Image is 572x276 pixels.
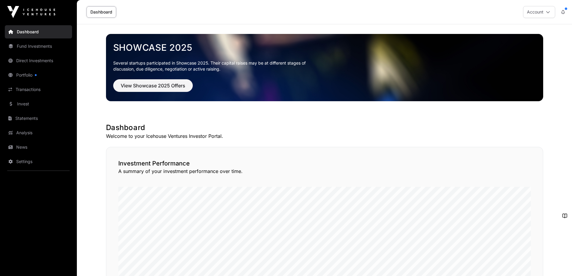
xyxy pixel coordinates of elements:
a: Dashboard [86,6,116,18]
img: Showcase 2025 [106,34,543,101]
a: Transactions [5,83,72,96]
a: News [5,141,72,154]
a: Settings [5,155,72,168]
a: Invest [5,97,72,111]
button: Account [523,6,555,18]
p: Welcome to your Icehouse Ventures Investor Portal. [106,132,543,140]
a: Dashboard [5,25,72,38]
span: View Showcase 2025 Offers [121,82,185,89]
iframe: Chat Widget [542,247,572,276]
a: Analysis [5,126,72,139]
p: Several startups participated in Showcase 2025. Their capital raises may be at different stages o... [113,60,315,72]
a: Statements [5,112,72,125]
a: Portfolio [5,68,72,82]
a: Fund Investments [5,40,72,53]
h1: Dashboard [106,123,543,132]
a: Direct Investments [5,54,72,67]
a: View Showcase 2025 Offers [113,85,193,91]
a: Showcase 2025 [113,42,536,53]
p: A summary of your investment performance over time. [118,168,531,175]
img: Icehouse Ventures Logo [7,6,55,18]
h2: Investment Performance [118,159,531,168]
button: View Showcase 2025 Offers [113,79,193,92]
